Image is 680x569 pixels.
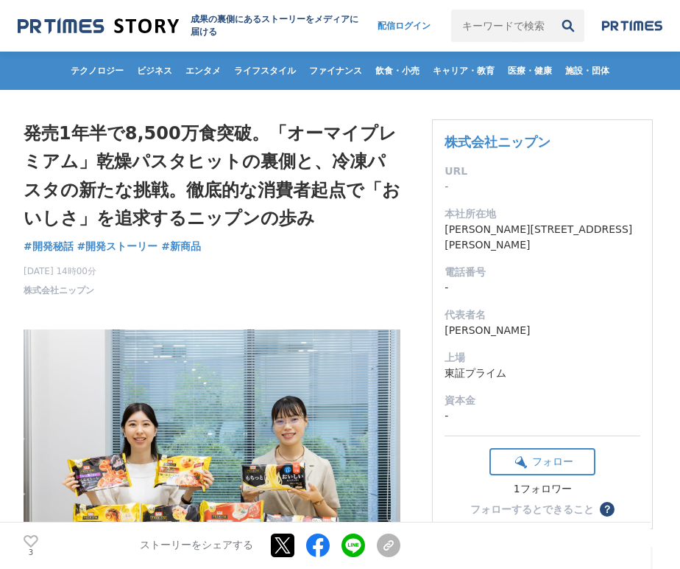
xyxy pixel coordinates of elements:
h2: 成果の裏側にあるストーリーをメディアに届ける [191,13,362,38]
p: ストーリーをシェアする [140,540,253,553]
span: #新商品 [161,240,201,253]
a: 成果の裏側にあるストーリーをメディアに届ける 成果の裏側にあるストーリーをメディアに届ける [18,13,363,38]
dd: [PERSON_NAME] [445,323,640,338]
span: 医療・健康 [502,65,558,77]
span: テクノロジー [65,65,130,77]
input: キーワードで検索 [451,10,552,42]
h1: 発売1年半で8,500万食突破。「オーマイプレミアム」乾燥パスタヒットの裏側と、冷凍パスタの新たな挑戦。徹底的な消費者起点で「おいしさ」を追求するニップンの歩み [24,119,400,233]
span: エンタメ [180,65,227,77]
img: 成果の裏側にあるストーリーをメディアに届ける [18,16,179,36]
span: ライフスタイル [228,65,302,77]
dt: 代表者名 [445,307,640,323]
dd: - [445,280,640,296]
img: prtimes [602,20,662,32]
span: 施設・団体 [559,65,615,77]
span: 飲食・小売 [369,65,425,77]
a: 株式会社ニップン [445,134,550,150]
a: ビジネス [131,52,178,90]
span: キャリア・教育 [427,65,500,77]
a: ファイナンス [303,52,368,90]
dd: 東証プライム [445,366,640,381]
span: #開発ストーリー [77,240,158,253]
p: 3 [24,549,38,556]
dt: 電話番号 [445,265,640,280]
div: 1フォロワー [489,483,595,496]
span: ビジネス [131,65,178,77]
dd: [PERSON_NAME][STREET_ADDRESS][PERSON_NAME] [445,222,640,253]
span: ？ [602,504,612,514]
dd: - [445,408,640,424]
dd: - [445,179,640,195]
a: #開発秘話 [24,239,74,254]
span: #開発秘話 [24,240,74,253]
button: フォロー [489,448,595,475]
dt: 本社所在地 [445,206,640,222]
span: [DATE] 14時00分 [24,265,96,278]
a: #新商品 [161,239,201,254]
a: テクノロジー [65,52,130,90]
a: キャリア・教育 [427,52,500,90]
button: 検索 [552,10,584,42]
dt: 上場 [445,350,640,366]
a: 施設・団体 [559,52,615,90]
dt: 資本金 [445,393,640,408]
button: ？ [600,502,615,517]
a: #開発ストーリー [77,239,158,254]
span: ファイナンス [303,65,368,77]
div: フォローするとできること [470,504,594,514]
dt: URL [445,164,640,179]
a: 株式会社ニップン [24,284,94,297]
a: 配信ログイン [363,10,445,42]
a: ライフスタイル [228,52,302,90]
a: 医療・健康 [502,52,558,90]
a: エンタメ [180,52,227,90]
a: 飲食・小売 [369,52,425,90]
